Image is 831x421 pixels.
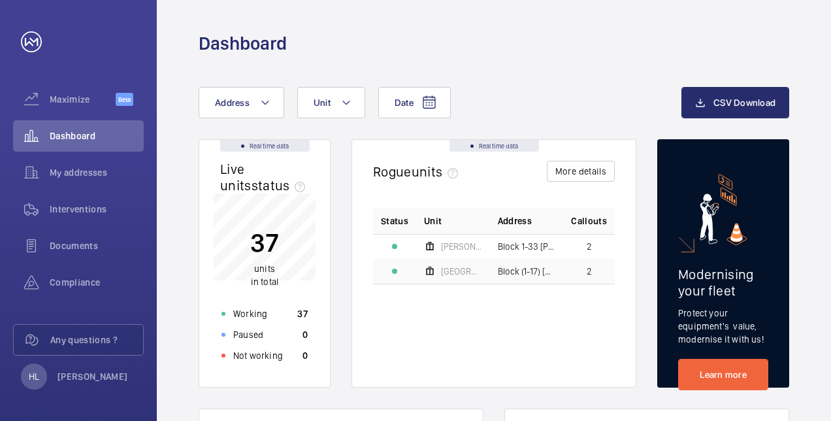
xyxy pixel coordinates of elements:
span: Block (1-17) [GEOGRAPHIC_DATA] - [GEOGRAPHIC_DATA] [498,267,556,276]
span: Date [395,97,414,108]
span: Block 1-33 [PERSON_NAME] Court - [PERSON_NAME] Court [498,242,556,251]
p: Working [233,307,267,320]
span: units [254,263,275,274]
span: Any questions ? [50,333,143,346]
span: Address [215,97,250,108]
button: CSV Download [681,87,789,118]
p: Status [381,214,408,227]
p: HL [29,370,39,383]
p: Protect your equipment's value, modernise it with us! [678,307,768,346]
span: 2 [587,267,592,276]
p: 0 [302,328,308,341]
button: Address [199,87,284,118]
span: 2 [587,242,592,251]
div: Real time data [220,140,310,152]
p: [PERSON_NAME] [57,370,128,383]
h2: Rogue [373,163,463,180]
button: Date [378,87,451,118]
span: Unit [424,214,442,227]
a: Learn more [678,359,768,390]
h1: Dashboard [199,31,287,56]
span: [PERSON_NAME] Court [441,242,482,251]
span: My addresses [50,166,144,179]
p: Paused [233,328,263,341]
p: 37 [297,307,308,320]
span: units [412,163,464,180]
p: Not working [233,349,283,362]
span: Address [498,214,532,227]
p: in total [250,262,279,288]
span: status [252,177,311,194]
button: More details [547,161,615,182]
span: Maximize [50,93,116,106]
span: [GEOGRAPHIC_DATA] [441,267,482,276]
span: Dashboard [50,129,144,143]
div: Real time data [449,140,539,152]
h2: Modernising your fleet [678,266,768,299]
img: marketing-card.svg [700,174,747,245]
span: Unit [314,97,331,108]
span: Interventions [50,203,144,216]
span: Compliance [50,276,144,289]
span: Callouts [571,214,607,227]
span: CSV Download [713,97,775,108]
button: Unit [297,87,365,118]
span: Documents [50,239,144,252]
h2: Live units [220,161,310,194]
p: 0 [302,349,308,362]
p: 37 [250,226,279,259]
span: Beta [116,93,133,106]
